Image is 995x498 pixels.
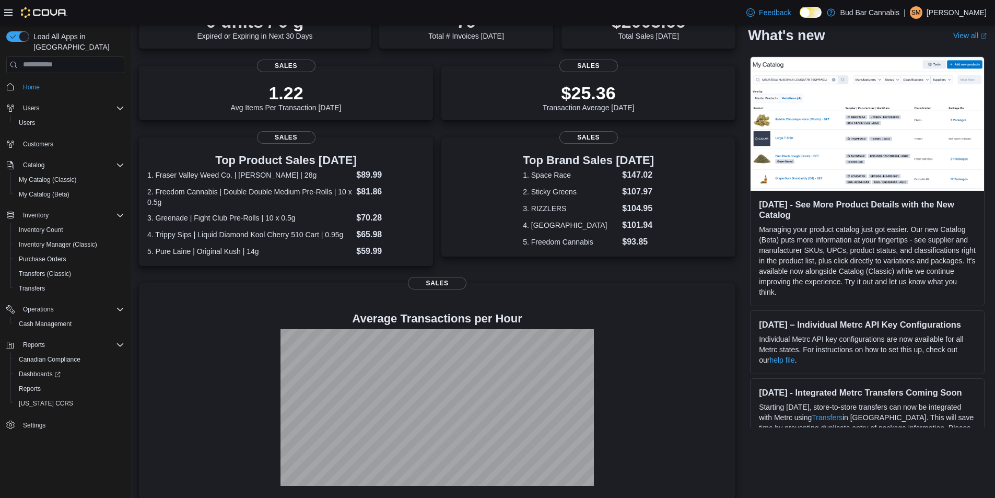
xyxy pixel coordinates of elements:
span: Inventory Manager (Classic) [19,240,97,249]
span: Sales [559,60,618,72]
div: Avg Items Per Transaction [DATE] [231,83,342,112]
span: My Catalog (Classic) [19,176,77,184]
span: Sales [257,60,315,72]
span: Feedback [759,7,791,18]
a: help file [769,356,794,364]
button: Customers [2,136,128,152]
h3: [DATE] - See More Product Details with the New Catalog [759,199,976,220]
a: My Catalog (Beta) [15,188,74,201]
span: Purchase Orders [15,253,124,265]
span: Inventory Count [19,226,63,234]
dd: $107.97 [622,186,654,198]
button: Operations [19,303,58,316]
div: Sarah M [910,6,922,19]
dd: $81.86 [356,186,425,198]
div: Total Sales [DATE] [612,11,686,40]
p: Managing your product catalog just got easier. Our new Catalog (Beta) puts more information at yo... [759,224,976,297]
p: $25.36 [543,83,635,103]
dt: 1. Fraser Valley Weed Co. | [PERSON_NAME] | 28g [147,170,352,180]
span: Cash Management [15,318,124,330]
p: Bud Bar Cannabis [840,6,900,19]
dt: 4. [GEOGRAPHIC_DATA] [523,220,618,230]
dd: $89.99 [356,169,425,181]
span: Users [19,119,35,127]
span: Transfers (Classic) [19,270,71,278]
a: Dashboards [15,368,65,380]
span: Transfers [15,282,124,295]
span: Washington CCRS [15,397,124,410]
span: Inventory Manager (Classic) [15,238,124,251]
button: Inventory Count [10,223,128,237]
span: Catalog [23,161,44,169]
span: Settings [23,421,45,430]
a: [US_STATE] CCRS [15,397,77,410]
button: Inventory [19,209,53,222]
span: Reports [15,383,124,395]
button: Catalog [19,159,49,171]
button: Reports [19,339,49,351]
span: Inventory [23,211,49,219]
button: Settings [2,417,128,432]
span: Transfers [19,284,45,293]
a: Transfers [812,413,842,422]
button: Reports [2,338,128,352]
input: Dark Mode [800,7,822,18]
dd: $93.85 [622,236,654,248]
button: Catalog [2,158,128,172]
button: Users [2,101,128,115]
span: Dashboards [19,370,61,378]
span: SM [911,6,921,19]
span: Dashboards [15,368,124,380]
img: Cova [21,7,67,18]
button: My Catalog (Classic) [10,172,128,187]
span: Canadian Compliance [15,353,124,366]
nav: Complex example [6,75,124,460]
button: Purchase Orders [10,252,128,267]
span: Sales [559,131,618,144]
span: Customers [19,137,124,150]
dt: 2. Freedom Cannabis | Double Double Medium Pre-Rolls | 10 x 0.5g [147,187,352,207]
p: Individual Metrc API key configurations are now available for all Metrc states. For instructions ... [759,334,976,365]
dt: 4. Trippy Sips | Liquid Diamond Kool Cherry 510 Cart | 0.95g [147,229,352,240]
h3: [DATE] – Individual Metrc API Key Configurations [759,319,976,330]
span: Catalog [19,159,124,171]
span: My Catalog (Beta) [15,188,124,201]
button: Cash Management [10,317,128,331]
a: Canadian Compliance [15,353,85,366]
a: View allExternal link [953,31,987,40]
dt: 1. Space Race [523,170,618,180]
dd: $147.02 [622,169,654,181]
p: Starting [DATE], store-to-store transfers can now be integrated with Metrc using in [GEOGRAPHIC_D... [759,402,976,454]
a: Dashboards [10,367,128,381]
a: Inventory Count [15,224,67,236]
button: Canadian Compliance [10,352,128,367]
a: Feedback [742,2,795,23]
p: 1.22 [231,83,342,103]
span: Sales [257,131,315,144]
h2: What's new [748,27,825,44]
div: Expired or Expiring in Next 30 Days [197,11,313,40]
button: Transfers (Classic) [10,267,128,281]
a: Purchase Orders [15,253,71,265]
span: Transfers (Classic) [15,268,124,280]
span: Purchase Orders [19,255,66,263]
span: Users [23,104,39,112]
span: Reports [19,385,41,393]
a: Settings [19,419,50,432]
span: Customers [23,140,53,148]
a: My Catalog (Classic) [15,173,81,186]
span: Reports [19,339,124,351]
span: Load All Apps in [GEOGRAPHIC_DATA] [29,31,124,52]
span: Home [19,80,124,94]
button: Users [10,115,128,130]
span: Cash Management [19,320,72,328]
div: Total # Invoices [DATE] [428,11,504,40]
span: Reports [23,341,45,349]
dt: 3. RIZZLERS [523,203,618,214]
a: Inventory Manager (Classic) [15,238,101,251]
span: My Catalog (Beta) [19,190,69,199]
dd: $65.98 [356,228,425,241]
a: Reports [15,383,45,395]
svg: External link [980,33,987,39]
span: Operations [23,305,54,314]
